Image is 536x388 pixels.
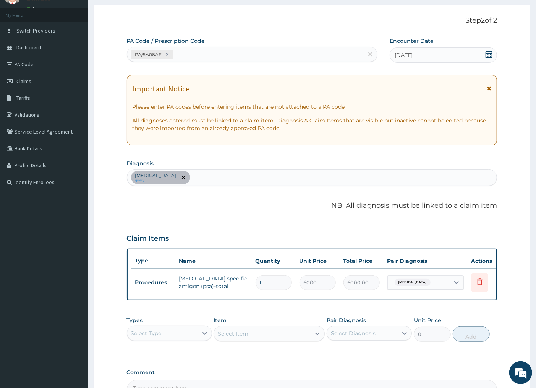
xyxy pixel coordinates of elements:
[127,317,143,324] label: Types
[127,37,205,45] label: PA Code / Prescription Code
[468,253,506,269] th: Actions
[14,38,31,57] img: d_794563401_company_1708531726252_794563401
[133,50,163,59] div: PA/5A08AF
[131,254,175,268] th: Type
[27,6,45,11] a: Online
[175,271,252,294] td: [MEDICAL_DATA] specific antigen (psa)-total
[16,95,30,101] span: Tariffs
[127,16,497,25] p: Step 2 of 2
[135,173,177,179] p: [MEDICAL_DATA]
[175,253,252,269] th: Name
[131,276,175,290] td: Procedures
[127,160,154,167] label: Diagnosis
[16,27,55,34] span: Switch Providers
[40,43,128,53] div: Chat with us now
[453,326,490,342] button: Add
[16,44,41,51] span: Dashboard
[252,253,296,269] th: Quantity
[133,117,492,132] p: All diagnoses entered must be linked to a claim item. Diagnosis & Claim Items that are visible bu...
[414,316,441,324] label: Unit Price
[133,103,492,111] p: Please enter PA codes before entering items that are not attached to a PA code
[127,369,497,376] label: Comment
[327,316,366,324] label: Pair Diagnosis
[4,209,146,236] textarea: Type your message and hit 'Enter'
[340,253,384,269] th: Total Price
[296,253,340,269] th: Unit Price
[16,78,31,85] span: Claims
[125,4,144,22] div: Minimize live chat window
[180,174,187,181] span: remove selection option
[384,253,468,269] th: Pair Diagnosis
[390,37,434,45] label: Encounter Date
[135,179,177,183] small: query
[44,96,105,174] span: We're online!
[131,329,162,337] div: Select Type
[395,279,431,286] span: [MEDICAL_DATA]
[395,51,413,59] span: [DATE]
[331,329,376,337] div: Select Diagnosis
[133,85,190,93] h1: Important Notice
[127,235,169,243] h3: Claim Items
[127,201,497,211] p: NB: All diagnosis must be linked to a claim item
[214,316,227,324] label: Item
